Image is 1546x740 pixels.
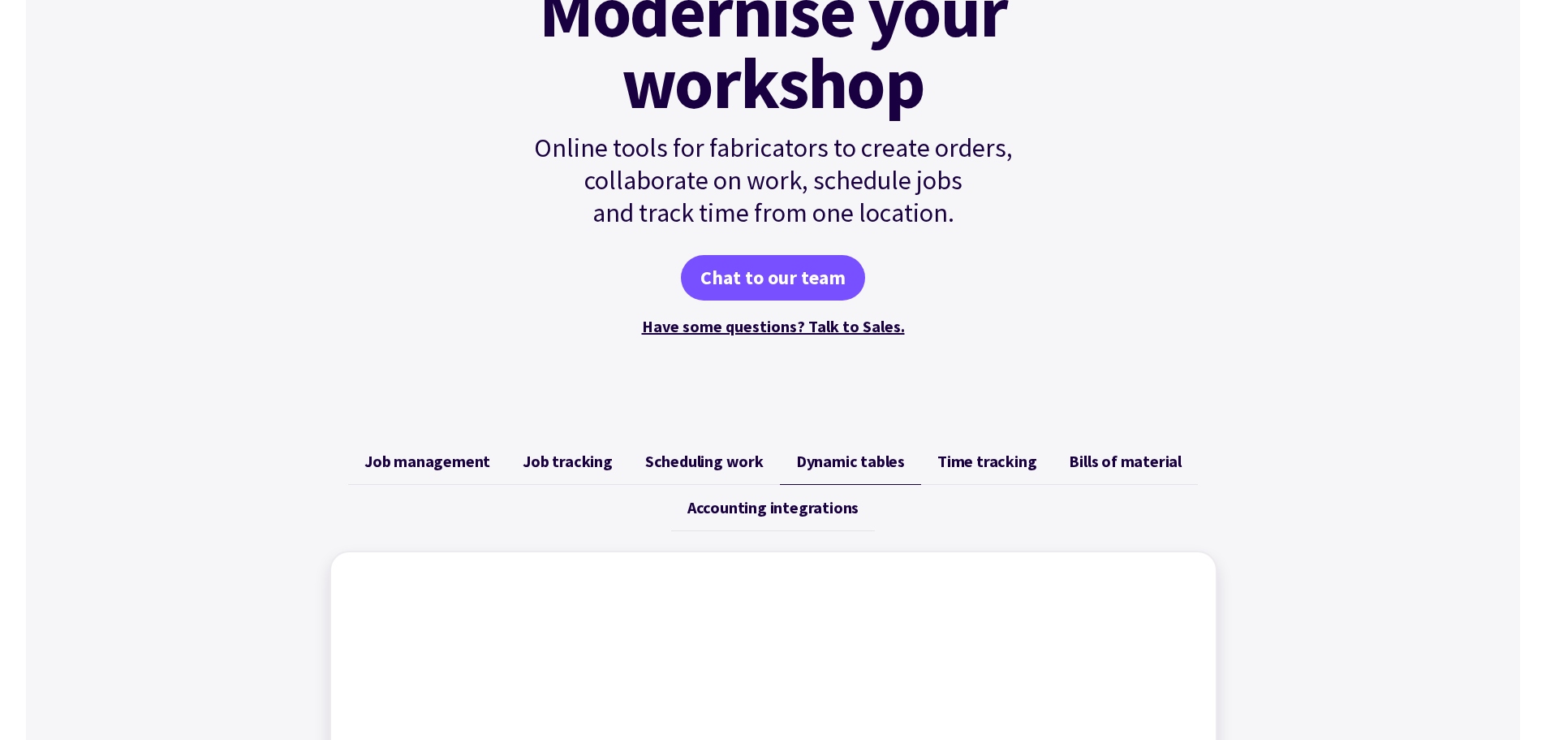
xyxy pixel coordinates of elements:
span: Job tracking [523,452,613,471]
span: Dynamic tables [796,452,905,471]
iframe: Chat Widget [1268,565,1546,740]
span: Job management [364,452,490,471]
p: Online tools for fabricators to create orders, collaborate on work, schedule jobs and track time ... [499,132,1048,229]
span: Time tracking [937,452,1036,471]
a: Have some questions? Talk to Sales. [642,316,905,336]
span: Accounting integrations [687,498,859,517]
span: Bills of material [1069,452,1182,471]
span: Scheduling work [645,452,764,471]
a: Chat to our team [681,255,865,301]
